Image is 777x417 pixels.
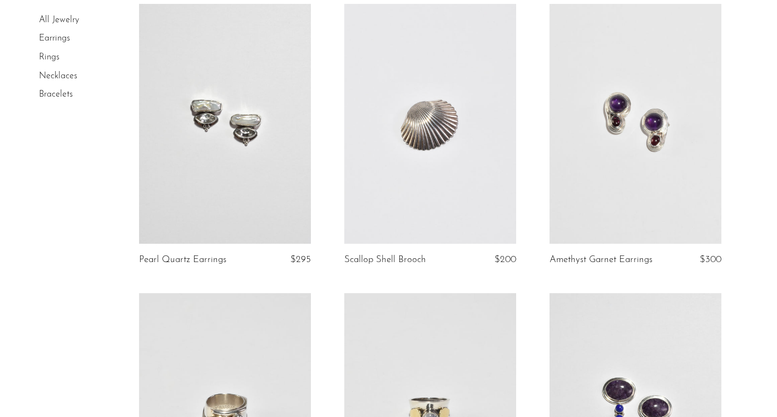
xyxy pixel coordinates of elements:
a: Bracelets [39,90,73,99]
a: Amethyst Garnet Earrings [550,255,652,265]
a: Necklaces [39,72,77,81]
span: $200 [494,255,516,264]
span: $295 [290,255,311,264]
span: $300 [700,255,721,264]
a: Scallop Shell Brooch [344,255,426,265]
a: All Jewelry [39,16,79,24]
a: Pearl Quartz Earrings [139,255,226,265]
a: Rings [39,53,60,62]
a: Earrings [39,34,70,43]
